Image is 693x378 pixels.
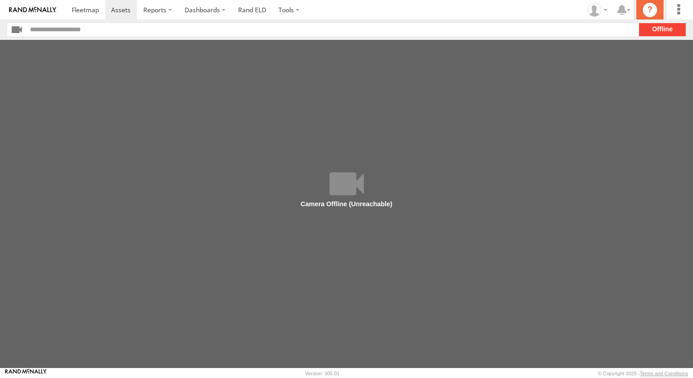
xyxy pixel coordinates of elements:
[598,371,688,376] div: © Copyright 2025 -
[305,371,340,376] div: Version: 305.01
[9,7,56,13] img: rand-logo.svg
[584,3,610,17] div: Daniel Del Muro
[5,369,47,378] a: Visit our Website
[643,3,657,17] i: ?
[640,371,688,376] a: Terms and Conditions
